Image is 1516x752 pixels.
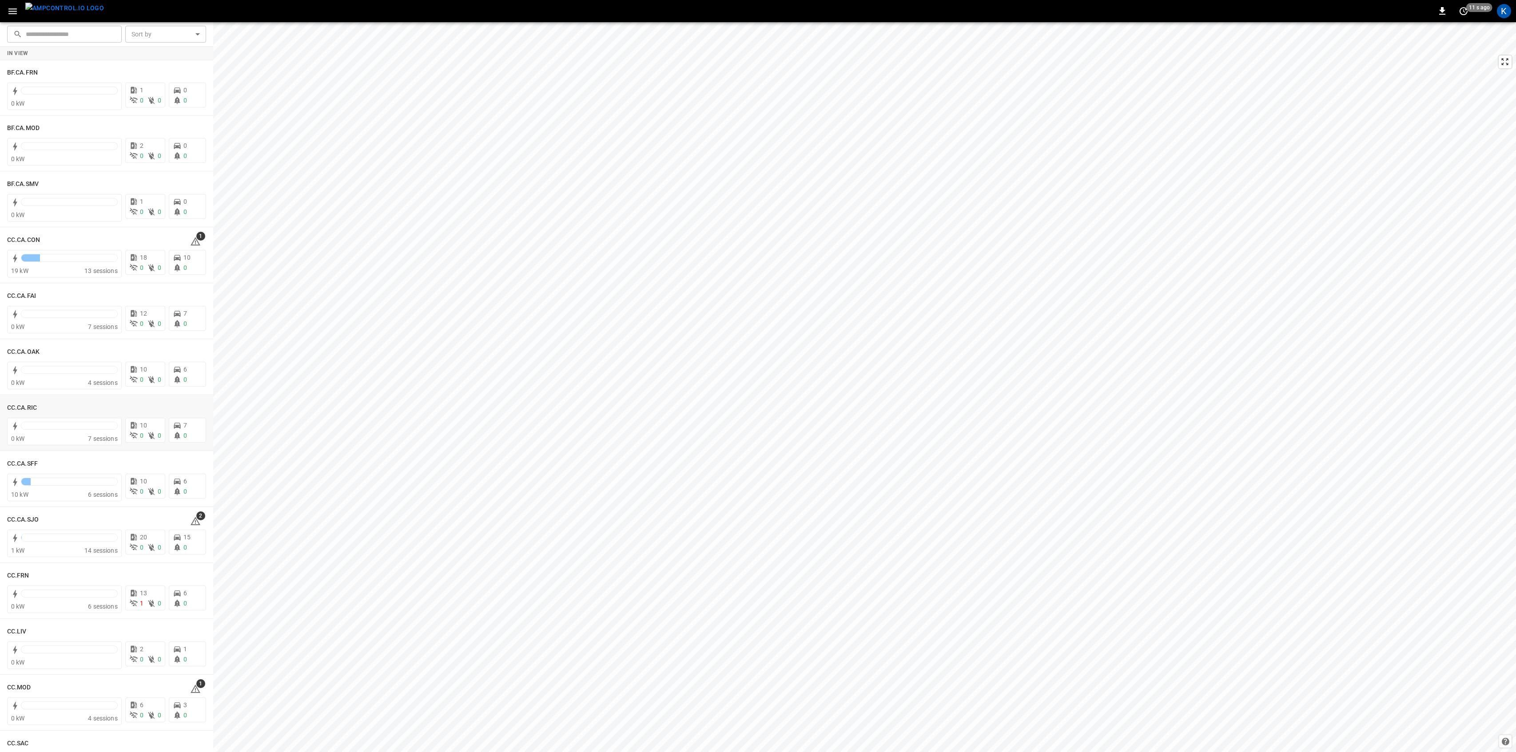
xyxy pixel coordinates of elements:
span: 0 [183,97,187,104]
h6: CC.SAC [7,739,29,748]
span: 0 [158,712,161,719]
h6: CC.CA.CON [7,235,40,245]
span: 0 [158,208,161,215]
span: 6 [183,590,187,597]
span: 6 sessions [88,603,118,610]
span: 20 [140,534,147,541]
span: 0 kW [11,379,25,386]
span: 11 s ago [1466,3,1492,12]
span: 0 [140,320,143,327]
span: 0 [158,97,161,104]
h6: CC.CA.SJO [7,515,39,525]
span: 0 [140,712,143,719]
span: 7 [183,422,187,429]
span: 6 [183,366,187,373]
span: 6 [183,478,187,485]
h6: CC.CA.FAI [7,291,36,301]
span: 13 [140,590,147,597]
span: 0 [183,544,187,551]
span: 0 [183,656,187,663]
span: 1 [183,645,187,653]
span: 0 kW [11,715,25,722]
strong: In View [7,50,28,56]
span: 0 [183,376,187,383]
h6: CC.CA.OAK [7,347,40,357]
span: 15 [183,534,191,541]
span: 3 [183,701,187,708]
span: 0 [183,264,187,271]
span: 0 [140,208,143,215]
span: 0 kW [11,435,25,442]
span: 0 [140,656,143,663]
span: 0 [183,152,187,159]
span: 1 [196,679,205,688]
span: 0 kW [11,323,25,330]
span: 0 [183,432,187,439]
span: 0 [158,544,161,551]
span: 2 [140,645,143,653]
h6: BF.CA.SMV [7,179,39,189]
span: 1 [140,600,143,607]
span: 7 sessions [88,323,118,330]
span: 0 kW [11,659,25,666]
span: 0 [140,97,143,104]
h6: CC.FRN [7,571,29,581]
h6: CC.MOD [7,683,31,693]
span: 1 [140,87,143,94]
span: 0 [140,432,143,439]
h6: CC.LIV [7,627,27,637]
span: 0 [158,264,161,271]
span: 0 [140,152,143,159]
span: 0 [158,656,161,663]
span: 0 [183,488,187,495]
h6: BF.CA.FRN [7,68,38,78]
h6: BF.CA.MOD [7,123,40,133]
span: 0 [158,320,161,327]
span: 0 [140,544,143,551]
span: 0 kW [11,603,25,610]
span: 0 [158,376,161,383]
span: 0 kW [11,155,25,162]
span: 0 [140,264,143,271]
span: 18 [140,254,147,261]
span: 2 [196,511,205,520]
h6: CC.CA.SFF [7,459,38,469]
span: 19 kW [11,267,28,274]
span: 7 [183,310,187,317]
span: 0 [183,712,187,719]
span: 0 kW [11,211,25,218]
span: 10 [140,422,147,429]
span: 14 sessions [84,547,118,554]
span: 0 [183,208,187,215]
span: 4 sessions [88,379,118,386]
span: 6 [140,701,143,708]
span: 6 sessions [88,491,118,498]
img: ampcontrol.io logo [25,3,104,14]
span: 0 [158,432,161,439]
span: 0 [140,376,143,383]
span: 7 sessions [88,435,118,442]
span: 0 kW [11,100,25,107]
h6: CC.CA.RIC [7,403,37,413]
span: 10 kW [11,491,28,498]
div: profile-icon [1497,4,1511,18]
span: 10 [183,254,191,261]
span: 2 [140,142,143,149]
span: 0 [140,488,143,495]
span: 4 sessions [88,715,118,722]
span: 0 [183,600,187,607]
span: 1 [140,198,143,205]
span: 0 [183,320,187,327]
span: 1 [196,232,205,241]
span: 0 [158,600,161,607]
span: 0 [183,142,187,149]
button: set refresh interval [1456,4,1471,18]
span: 10 [140,478,147,485]
span: 10 [140,366,147,373]
span: 0 [183,87,187,94]
span: 0 [158,152,161,159]
span: 12 [140,310,147,317]
span: 1 kW [11,547,25,554]
span: 13 sessions [84,267,118,274]
span: 0 [158,488,161,495]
